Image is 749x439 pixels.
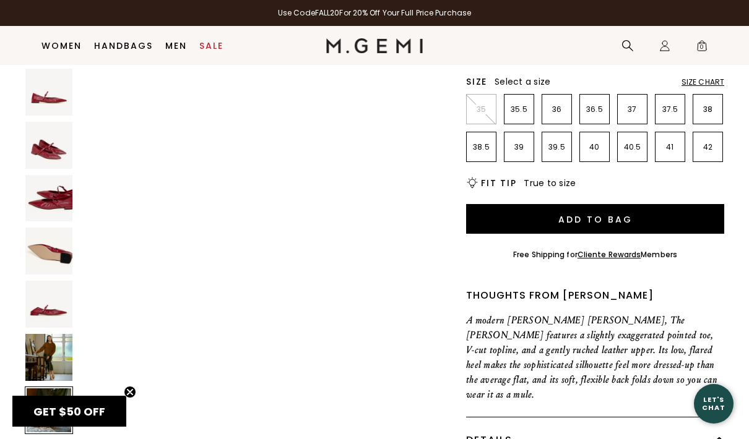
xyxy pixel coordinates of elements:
[41,41,82,51] a: Women
[481,178,516,188] h2: Fit Tip
[618,142,647,152] p: 40.5
[199,41,223,51] a: Sale
[656,104,685,114] p: 37.5
[466,288,724,303] div: Thoughts from [PERSON_NAME]
[578,249,641,260] a: Cliente Rewards
[466,77,487,87] h2: Size
[25,228,72,275] img: The Loriana
[326,38,423,53] img: M.Gemi
[618,104,647,114] p: 37
[94,41,153,51] a: Handbags
[524,177,576,189] span: True to size
[467,104,496,114] p: 35
[466,204,724,234] button: Add to Bag
[315,7,340,18] strong: FALL20
[513,250,677,260] div: Free Shipping for Members
[542,104,571,114] p: 36
[165,41,187,51] a: Men
[25,175,72,222] img: The Loriana
[693,142,722,152] p: 42
[124,386,136,398] button: Close teaser
[694,396,734,411] div: Let's Chat
[504,104,534,114] p: 35.5
[693,104,722,114] p: 38
[696,42,708,54] span: 0
[80,68,447,434] img: The Loriana
[682,77,724,87] div: Size Chart
[12,396,126,427] div: GET $50 OFFClose teaser
[25,334,72,381] img: The Loriana
[25,122,72,169] img: The Loriana
[466,314,717,400] span: A modern [PERSON_NAME] [PERSON_NAME], The [PERSON_NAME] features a slightly exaggerated pointed t...
[580,142,609,152] p: 40
[33,404,105,419] span: GET $50 OFF
[495,75,550,88] span: Select a size
[656,142,685,152] p: 41
[25,69,72,116] img: The Loriana
[467,142,496,152] p: 38.5
[542,142,571,152] p: 39.5
[580,104,609,114] p: 36.5
[504,142,534,152] p: 39
[25,281,72,328] img: The Loriana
